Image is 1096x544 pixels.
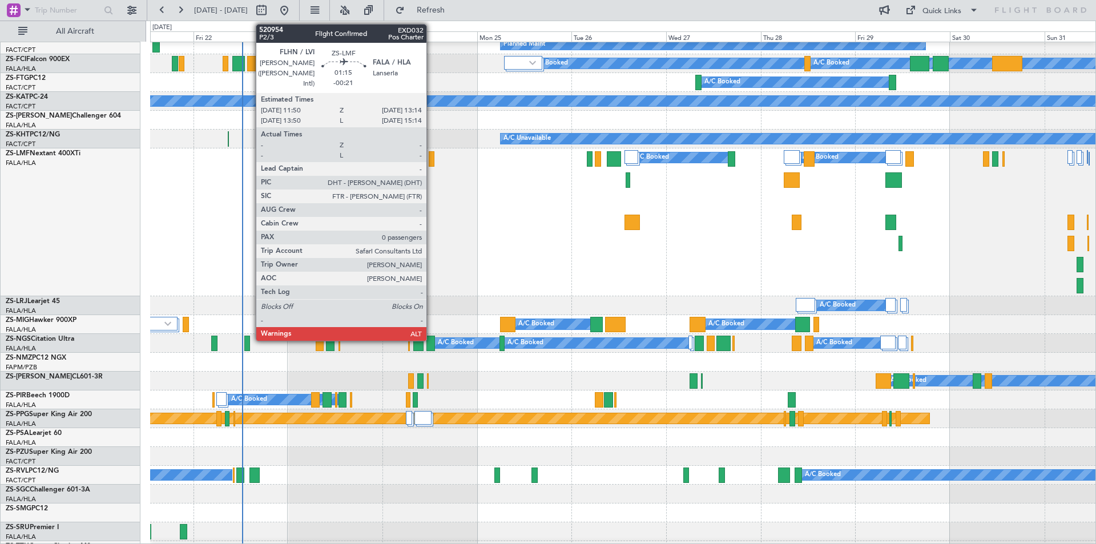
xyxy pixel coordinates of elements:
[409,152,419,162] img: gray-close.svg
[6,438,36,447] a: FALA/HLA
[6,476,35,485] a: FACT/CPT
[6,112,72,119] span: ZS-[PERSON_NAME]
[6,94,29,100] span: ZS-KAT
[571,31,666,42] div: Tue 26
[6,75,29,82] span: ZS-FTG
[6,401,36,409] a: FALA/HLA
[35,2,100,19] input: Trip Number
[6,94,48,100] a: ZS-KATPC-24
[6,317,29,324] span: ZS-MIG
[503,36,545,53] div: Planned Maint
[6,505,48,512] a: ZS-SMGPC12
[855,31,950,42] div: Fri 29
[288,31,383,42] div: Sat 23
[6,317,76,324] a: ZS-MIGHawker 900XP
[6,298,27,305] span: ZS-LRJ
[6,344,36,353] a: FALA/HLA
[6,411,29,418] span: ZS-PPG
[503,130,551,147] div: A/C Unavailable
[6,354,66,361] a: ZS-NMZPC12 NGX
[708,316,744,333] div: A/C Booked
[532,55,568,72] div: A/C Booked
[816,335,852,352] div: A/C Booked
[390,1,458,19] button: Refresh
[6,373,72,380] span: ZS-[PERSON_NAME]
[6,486,90,493] a: ZS-SGCChallenger 601-3A
[6,46,35,54] a: FACT/CPT
[6,325,36,334] a: FALA/HLA
[666,31,761,42] div: Wed 27
[6,121,36,130] a: FALA/HLA
[152,23,172,33] div: [DATE]
[6,373,103,380] a: ZS-[PERSON_NAME]CL601-3R
[633,149,669,166] div: A/C Booked
[529,61,536,65] img: arrow-gray.svg
[6,75,46,82] a: ZS-FTGPC12
[477,31,572,42] div: Mon 25
[6,336,74,342] a: ZS-NGSCitation Ultra
[6,56,26,63] span: ZS-FCI
[922,6,961,17] div: Quick Links
[407,6,455,14] span: Refresh
[813,55,849,72] div: A/C Booked
[6,468,59,474] a: ZS-RVLPC12/NG
[6,430,62,437] a: ZS-PSALearjet 60
[6,363,37,372] a: FAPM/PZB
[231,391,267,408] div: A/C Booked
[6,307,36,315] a: FALA/HLA
[805,466,841,483] div: A/C Booked
[6,533,36,541] a: FALA/HLA
[6,102,35,111] a: FACT/CPT
[820,297,856,314] div: A/C Booked
[6,159,36,167] a: FALA/HLA
[6,524,59,531] a: ZS-SRUPremier I
[6,457,35,466] a: FACT/CPT
[6,430,29,437] span: ZS-PSA
[6,420,36,428] a: FALA/HLA
[518,316,554,333] div: A/C Booked
[6,298,60,305] a: ZS-LRJLearjet 45
[13,22,124,41] button: All Aircraft
[507,335,543,352] div: A/C Booked
[761,31,856,42] div: Thu 28
[6,468,29,474] span: ZS-RVL
[6,131,30,138] span: ZS-KHT
[6,411,92,418] a: ZS-PPGSuper King Air 200
[6,449,29,456] span: ZS-PZU
[30,27,120,35] span: All Aircraft
[6,336,31,342] span: ZS-NGS
[6,140,35,148] a: FACT/CPT
[194,5,248,15] span: [DATE] - [DATE]
[6,505,31,512] span: ZS-SMG
[6,112,121,119] a: ZS-[PERSON_NAME]Challenger 604
[6,150,30,157] span: ZS-LMF
[6,131,60,138] a: ZS-KHTPC12/NG
[438,335,474,352] div: A/C Booked
[6,56,70,63] a: ZS-FCIFalcon 900EX
[704,74,740,91] div: A/C Booked
[6,495,36,503] a: FALA/HLA
[6,524,30,531] span: ZS-SRU
[950,31,1045,42] div: Sat 30
[803,149,839,166] div: A/C Booked
[6,486,30,493] span: ZS-SGC
[6,392,26,399] span: ZS-PIR
[6,449,92,456] a: ZS-PZUSuper King Air 200
[900,1,984,19] button: Quick Links
[6,354,32,361] span: ZS-NMZ
[382,31,477,42] div: Sun 24
[194,31,288,42] div: Fri 22
[164,321,171,326] img: arrow-gray.svg
[6,392,70,399] a: ZS-PIRBeech 1900D
[6,65,36,73] a: FALA/HLA
[6,83,35,92] a: FACT/CPT
[6,150,80,157] a: ZS-LMFNextant 400XTi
